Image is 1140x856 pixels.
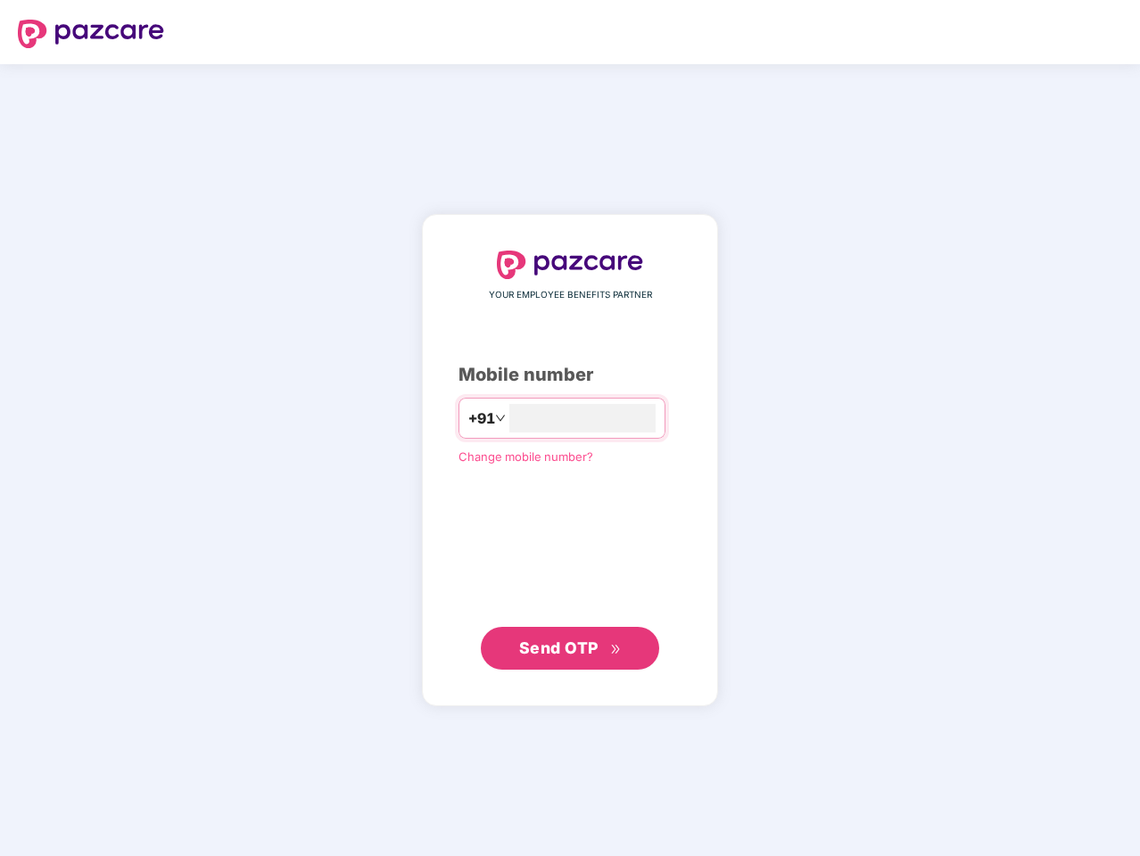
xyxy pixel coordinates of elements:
[458,361,682,389] div: Mobile number
[495,413,506,424] span: down
[610,644,622,655] span: double-right
[468,407,495,430] span: +91
[519,638,599,657] span: Send OTP
[497,251,643,279] img: logo
[489,288,652,302] span: YOUR EMPLOYEE BENEFITS PARTNER
[18,20,164,48] img: logo
[458,449,593,464] a: Change mobile number?
[481,627,659,670] button: Send OTPdouble-right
